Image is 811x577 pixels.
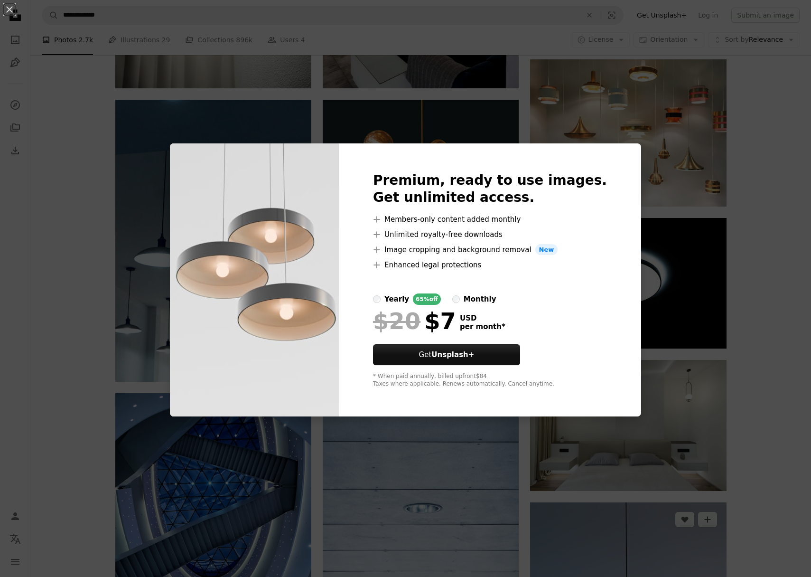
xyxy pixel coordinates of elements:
[373,259,607,271] li: Enhanced legal protections
[373,229,607,240] li: Unlimited royalty-free downloads
[460,314,505,322] span: USD
[535,244,558,255] span: New
[373,295,381,303] input: yearly65%off
[373,172,607,206] h2: Premium, ready to use images. Get unlimited access.
[373,344,520,365] button: GetUnsplash+
[431,350,474,359] strong: Unsplash+
[384,293,409,305] div: yearly
[170,143,339,417] img: premium_photo-1705762309794-0492f3c1fce8
[373,244,607,255] li: Image cropping and background removal
[464,293,496,305] div: monthly
[373,373,607,388] div: * When paid annually, billed upfront $84 Taxes where applicable. Renews automatically. Cancel any...
[373,309,420,333] span: $20
[413,293,441,305] div: 65% off
[460,322,505,331] span: per month *
[373,309,456,333] div: $7
[452,295,460,303] input: monthly
[373,214,607,225] li: Members-only content added monthly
